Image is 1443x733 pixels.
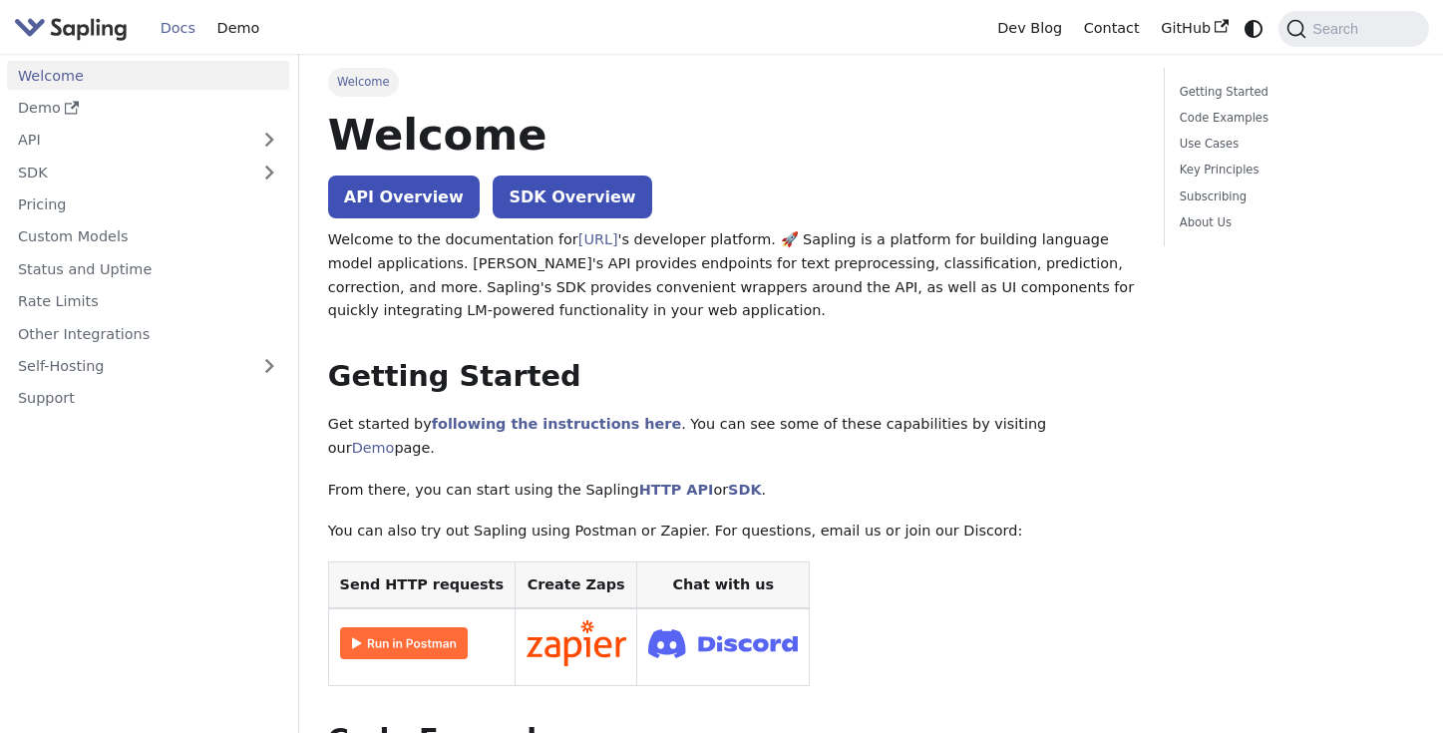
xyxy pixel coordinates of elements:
th: Send HTTP requests [328,562,515,609]
img: Connect in Zapier [527,620,626,666]
h2: Getting Started [328,359,1136,395]
a: Custom Models [7,222,289,251]
a: GitHub [1150,13,1239,44]
a: Subscribing [1180,187,1407,206]
a: Pricing [7,190,289,219]
button: Switch between dark and light mode (currently system mode) [1240,14,1268,43]
a: following the instructions here [432,416,681,432]
a: Self-Hosting [7,352,289,381]
a: Dev Blog [986,13,1072,44]
a: About Us [1180,213,1407,232]
a: Demo [206,13,270,44]
a: API Overview [328,176,480,218]
p: You can also try out Sapling using Postman or Zapier. For questions, email us or join our Discord: [328,520,1136,544]
a: Use Cases [1180,135,1407,154]
a: Code Examples [1180,109,1407,128]
a: Key Principles [1180,161,1407,180]
th: Chat with us [637,562,810,609]
a: Welcome [7,61,289,90]
img: Join Discord [648,623,798,664]
a: Demo [352,440,395,456]
img: Run in Postman [340,627,468,659]
a: SDK [7,158,249,186]
span: Welcome [328,68,399,96]
a: Getting Started [1180,83,1407,102]
a: Rate Limits [7,287,289,316]
a: Status and Uptime [7,254,289,283]
a: Contact [1073,13,1151,44]
span: Search [1306,21,1370,37]
h1: Welcome [328,108,1136,162]
p: Welcome to the documentation for 's developer platform. 🚀 Sapling is a platform for building lang... [328,228,1136,323]
a: HTTP API [639,482,714,498]
button: Expand sidebar category 'SDK' [249,158,289,186]
a: SDK Overview [493,176,651,218]
button: Search (Command+K) [1278,11,1428,47]
p: Get started by . You can see some of these capabilities by visiting our page. [328,413,1136,461]
th: Create Zaps [515,562,637,609]
a: Support [7,384,289,413]
a: API [7,126,249,155]
img: Sapling.ai [14,14,128,43]
a: Other Integrations [7,319,289,348]
a: [URL] [578,231,618,247]
a: Docs [150,13,206,44]
a: Demo [7,94,289,123]
p: From there, you can start using the Sapling or . [328,479,1136,503]
nav: Breadcrumbs [328,68,1136,96]
a: SDK [728,482,761,498]
a: Sapling.aiSapling.ai [14,14,135,43]
button: Expand sidebar category 'API' [249,126,289,155]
